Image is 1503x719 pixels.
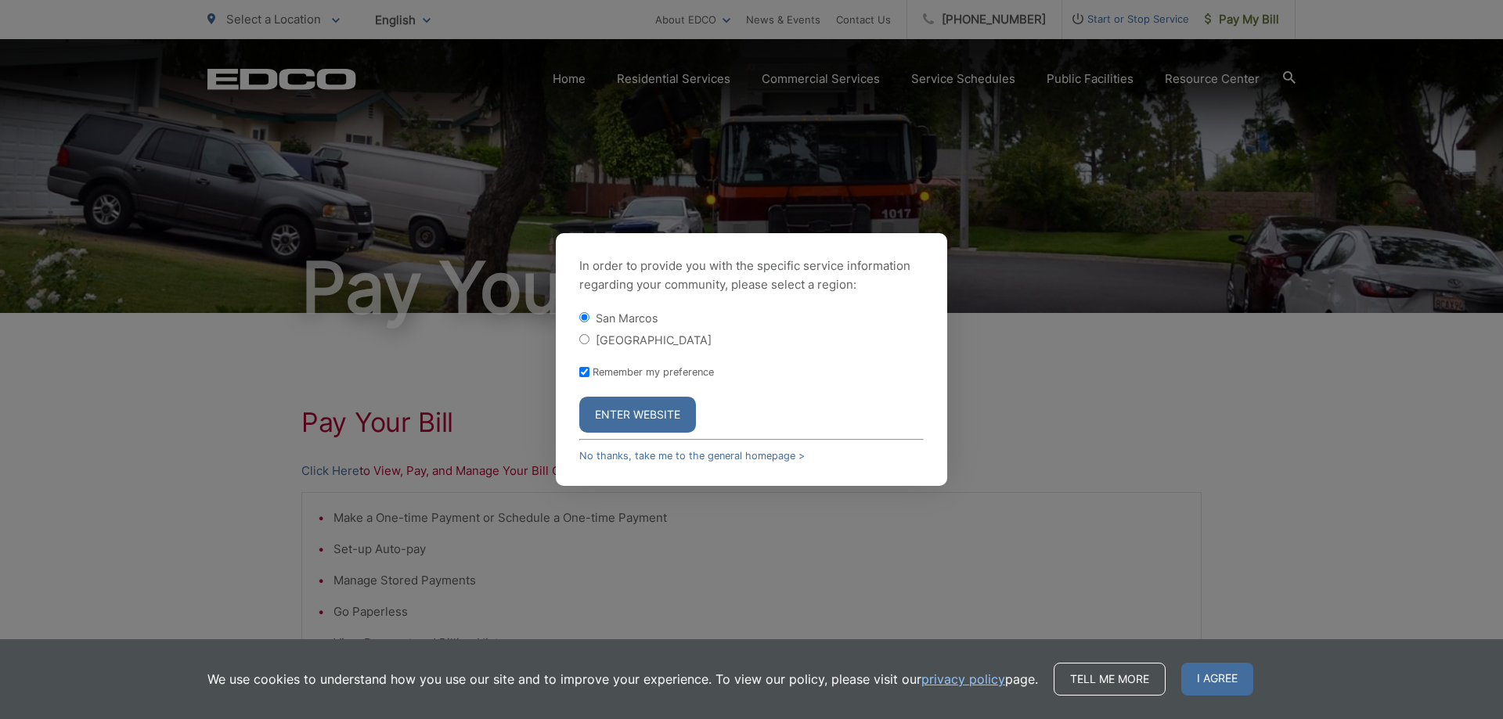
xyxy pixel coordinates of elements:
label: Remember my preference [593,366,714,378]
p: In order to provide you with the specific service information regarding your community, please se... [579,257,924,294]
p: We use cookies to understand how you use our site and to improve your experience. To view our pol... [207,670,1038,688]
a: No thanks, take me to the general homepage > [579,450,805,462]
label: [GEOGRAPHIC_DATA] [596,333,712,347]
label: San Marcos [596,311,658,325]
a: Tell me more [1054,663,1166,696]
button: Enter Website [579,397,696,433]
a: privacy policy [921,670,1005,688]
span: I agree [1181,663,1253,696]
